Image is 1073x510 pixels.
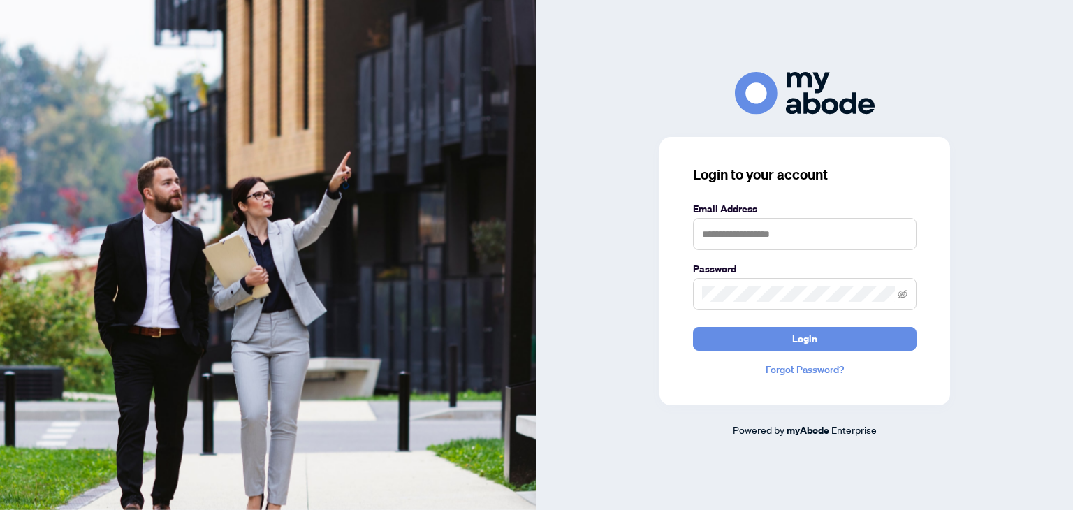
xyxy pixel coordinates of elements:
span: Login [792,328,817,350]
span: Enterprise [831,423,877,436]
a: Forgot Password? [693,362,917,377]
label: Email Address [693,201,917,217]
span: eye-invisible [898,289,907,299]
label: Password [693,261,917,277]
span: Powered by [733,423,784,436]
h3: Login to your account [693,165,917,184]
button: Login [693,327,917,351]
a: myAbode [787,423,829,438]
img: ma-logo [735,72,875,115]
